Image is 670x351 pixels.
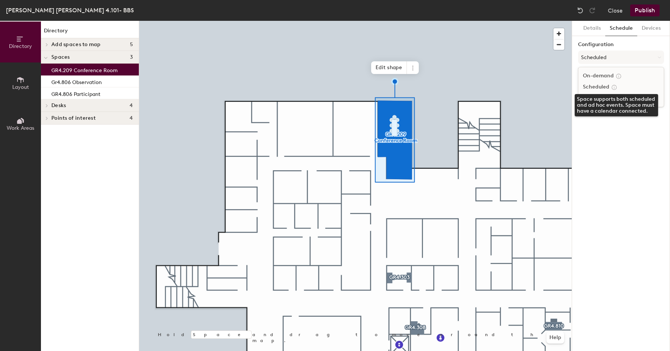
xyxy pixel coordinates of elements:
button: Schedule [605,21,637,36]
span: Layout [12,84,29,90]
span: Points of interest [51,115,96,121]
p: There are no integrations set up with this organization yet [578,67,664,80]
div: Scheduled [578,81,664,93]
button: Close [608,4,623,16]
div: [PERSON_NAME] [PERSON_NAME] 4.101- BBS [6,6,134,15]
h1: Directory [41,27,139,38]
span: Edit shape [371,61,407,74]
span: Work Areas [7,125,34,131]
img: Undo [577,7,584,14]
button: Help [546,332,564,344]
p: GR4.209 Conference Room [51,65,118,74]
label: Configuration [578,42,664,48]
p: GR4.806 Participant [51,89,100,97]
span: 4 [130,115,133,121]
button: Scheduled [578,51,664,64]
span: 3 [130,54,133,60]
div: On-demand [578,70,664,81]
button: Devices [637,21,665,36]
span: 5 [130,42,133,48]
img: Redo [588,7,596,14]
button: Details [579,21,605,36]
span: 4 [130,103,133,109]
span: Directory [9,43,32,49]
span: Spaces [51,54,70,60]
div: Request-only [578,93,664,104]
button: Publish [630,4,660,16]
p: Gr4.806 Observation [51,77,102,86]
span: Add spaces to map [51,42,101,48]
span: Desks [51,103,66,109]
